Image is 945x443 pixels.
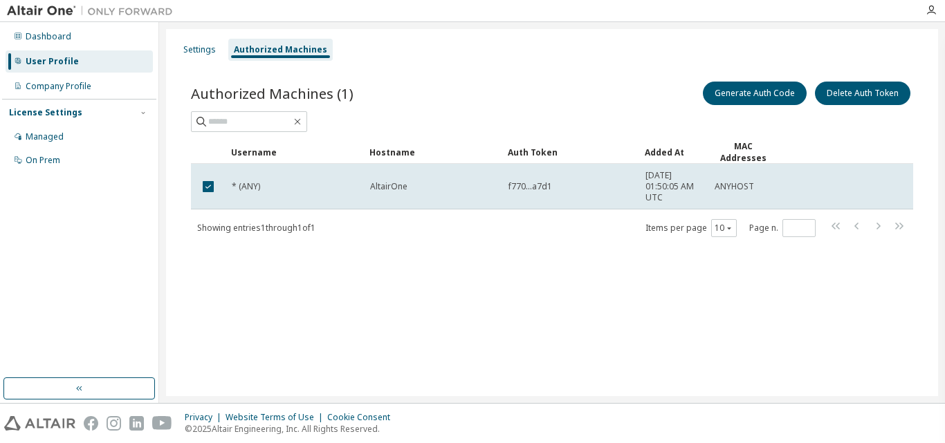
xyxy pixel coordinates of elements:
[185,423,398,435] p: © 2025 Altair Engineering, Inc. All Rights Reserved.
[26,31,71,42] div: Dashboard
[508,141,634,163] div: Auth Token
[129,416,144,431] img: linkedin.svg
[7,4,180,18] img: Altair One
[815,82,910,105] button: Delete Auth Token
[370,181,407,192] span: AltairOne
[715,223,733,234] button: 10
[645,219,737,237] span: Items per page
[232,181,260,192] span: * (ANY)
[327,412,398,423] div: Cookie Consent
[197,222,315,234] span: Showing entries 1 through 1 of 1
[226,412,327,423] div: Website Terms of Use
[191,84,354,103] span: Authorized Machines (1)
[234,44,327,55] div: Authorized Machines
[4,416,75,431] img: altair_logo.svg
[9,107,82,118] div: License Settings
[645,170,702,203] span: [DATE] 01:50:05 AM UTC
[508,181,552,192] span: f770...a7d1
[107,416,121,431] img: instagram.svg
[749,219,816,237] span: Page n.
[26,131,64,142] div: Managed
[185,412,226,423] div: Privacy
[714,140,772,164] div: MAC Addresses
[703,82,807,105] button: Generate Auth Code
[645,141,703,163] div: Added At
[152,416,172,431] img: youtube.svg
[26,56,79,67] div: User Profile
[715,181,754,192] span: ANYHOST
[183,44,216,55] div: Settings
[26,81,91,92] div: Company Profile
[231,141,358,163] div: Username
[84,416,98,431] img: facebook.svg
[369,141,497,163] div: Hostname
[26,155,60,166] div: On Prem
